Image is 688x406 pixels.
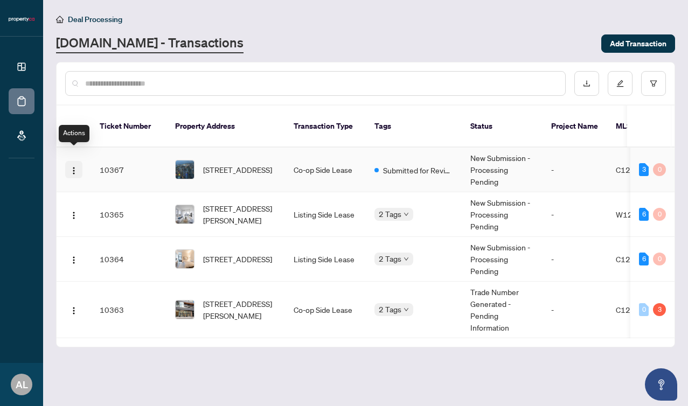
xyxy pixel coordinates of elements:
button: Logo [65,206,82,223]
span: down [404,212,409,217]
span: [STREET_ADDRESS] [203,164,272,176]
td: 10365 [91,192,166,237]
span: C12348533 [616,165,659,174]
img: Logo [70,306,78,315]
div: 0 [653,253,666,265]
th: Transaction Type [285,106,366,148]
span: AL [16,377,28,392]
button: Open asap [645,368,677,401]
span: C12199456 [616,254,659,264]
span: [STREET_ADDRESS][PERSON_NAME] [203,202,276,226]
img: Logo [70,256,78,264]
span: Deal Processing [68,15,122,24]
td: New Submission - Processing Pending [462,148,543,192]
img: Logo [70,211,78,220]
span: 2 Tags [379,303,401,316]
button: Logo [65,250,82,268]
img: thumbnail-img [176,205,194,223]
button: download [574,71,599,96]
div: 0 [653,163,666,176]
th: Project Name [543,106,607,148]
td: - [543,148,607,192]
td: 10364 [91,237,166,282]
a: [DOMAIN_NAME] - Transactions [56,34,244,53]
img: logo [9,16,34,23]
td: 10363 [91,282,166,338]
th: Tags [366,106,462,148]
span: Add Transaction [610,35,666,52]
td: New Submission - Processing Pending [462,237,543,282]
button: Add Transaction [601,34,675,53]
div: Actions [59,125,89,142]
td: - [543,237,607,282]
span: edit [616,80,624,87]
td: New Submission - Processing Pending [462,192,543,237]
td: 10367 [91,148,166,192]
td: - [543,192,607,237]
td: Listing Side Lease [285,237,366,282]
td: Trade Number Generated - Pending Information [462,282,543,338]
span: [STREET_ADDRESS][PERSON_NAME] [203,298,276,321]
button: Logo [65,161,82,178]
button: Logo [65,301,82,318]
td: - [543,282,607,338]
span: filter [650,80,657,87]
span: 2 Tags [379,208,401,220]
span: C12199443 [616,305,659,314]
span: W12281401 [616,209,662,219]
td: Co-op Side Lease [285,148,366,192]
img: thumbnail-img [176,250,194,268]
div: 3 [639,163,649,176]
td: Listing Side Lease [285,192,366,237]
span: 2 Tags [379,253,401,265]
div: 0 [653,208,666,221]
td: Co-op Side Lease [285,282,366,338]
span: down [404,307,409,312]
th: MLS # [607,106,672,148]
button: filter [641,71,666,96]
div: 0 [639,303,649,316]
th: Status [462,106,543,148]
div: 6 [639,208,649,221]
img: thumbnail-img [176,160,194,179]
img: thumbnail-img [176,300,194,319]
th: Property Address [166,106,285,148]
img: Logo [70,166,78,175]
span: [STREET_ADDRESS] [203,253,272,265]
span: download [583,80,590,87]
span: home [56,16,64,23]
div: 6 [639,253,649,265]
div: 3 [653,303,666,316]
button: edit [608,71,633,96]
span: down [404,256,409,262]
th: Ticket Number [91,106,166,148]
span: Submitted for Review [383,164,453,176]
